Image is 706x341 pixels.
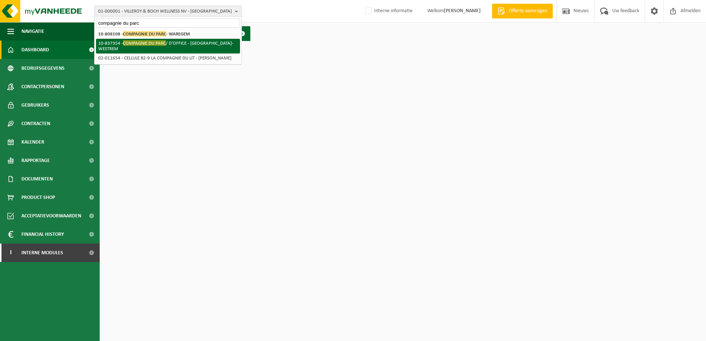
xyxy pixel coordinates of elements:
[21,41,49,59] span: Dashboard
[21,151,50,170] span: Rapportage
[21,77,64,96] span: Contactpersonen
[21,244,63,262] span: Interne modules
[7,244,14,262] span: I
[21,59,65,77] span: Bedrijfsgegevens
[21,22,44,41] span: Navigatie
[123,31,166,37] span: COMPAGNIE DU PARC
[21,207,81,225] span: Acceptatievoorwaarden
[21,114,50,133] span: Contracten
[21,170,53,188] span: Documenten
[364,6,412,17] label: Interne informatie
[444,8,481,14] strong: [PERSON_NAME]
[96,39,240,54] li: 10-837354 - / D’OFFICE - [GEOGRAPHIC_DATA]-WESTREM
[492,4,553,18] a: Offerte aanvragen
[123,40,166,46] span: COMPAGNIE DU PARC
[94,6,242,17] button: 01-000001 - VILLEROY & BOCH WELLNESS NV - [GEOGRAPHIC_DATA]
[507,7,549,15] span: Offerte aanvragen
[21,188,55,207] span: Product Shop
[21,96,49,114] span: Gebruikers
[98,6,232,17] span: 01-000001 - VILLEROY & BOCH WELLNESS NV - [GEOGRAPHIC_DATA]
[98,31,190,37] strong: 10-808108 - - WAREGEM
[96,54,240,63] li: 02-011654 - CELLULE B2-9 LA COMPAGNIE DU LIT - [PERSON_NAME]
[21,133,44,151] span: Kalender
[21,225,64,244] span: Financial History
[96,18,240,28] input: Zoeken naar gekoppelde vestigingen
